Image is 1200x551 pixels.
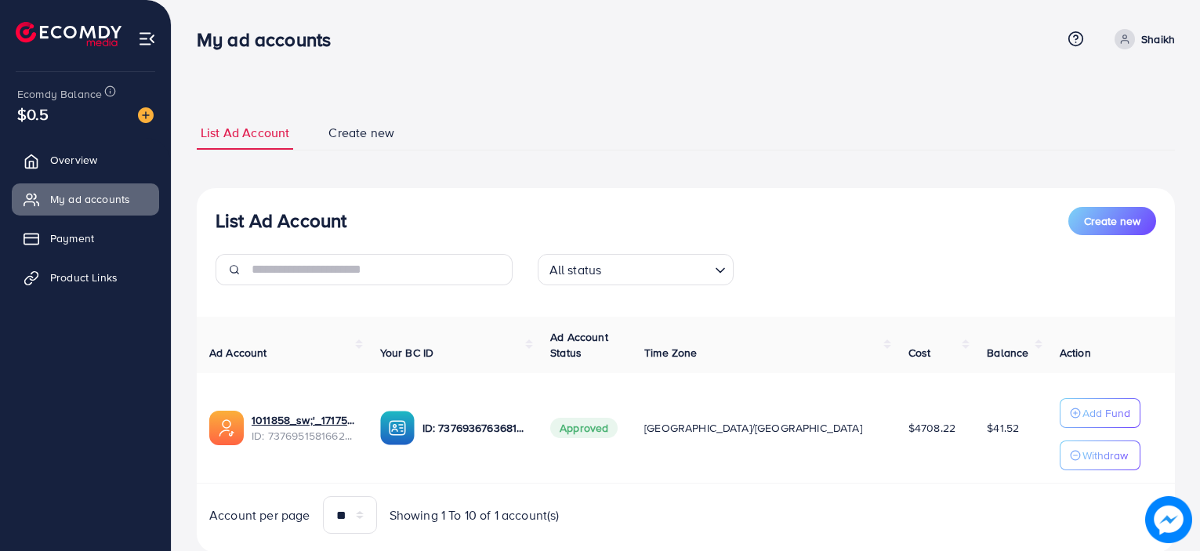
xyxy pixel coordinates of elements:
span: ID: 7376951581662724097 [252,428,355,444]
span: Account per page [209,506,310,524]
span: $41.52 [987,420,1019,436]
h3: List Ad Account [216,209,346,232]
a: My ad accounts [12,183,159,215]
button: Add Fund [1060,398,1140,428]
span: My ad accounts [50,191,130,207]
span: [GEOGRAPHIC_DATA]/[GEOGRAPHIC_DATA] [644,420,862,436]
button: Withdraw [1060,440,1140,470]
a: 1011858_sw;'_1717580397034 [252,412,355,428]
span: Overview [50,152,97,168]
span: Cost [908,345,931,361]
span: Time Zone [644,345,697,361]
span: $4708.22 [908,420,955,436]
span: List Ad Account [201,124,289,142]
img: logo [16,22,121,46]
span: $0.5 [17,103,49,125]
h3: My ad accounts [197,28,343,51]
span: Create new [328,124,394,142]
img: menu [138,30,156,48]
img: ic-ads-acc.e4c84228.svg [209,411,244,445]
span: Ad Account Status [550,329,608,361]
input: Search for option [606,256,708,281]
p: Withdraw [1082,446,1128,465]
span: Ecomdy Balance [17,86,102,102]
p: Shaikh [1141,30,1175,49]
span: Product Links [50,270,118,285]
span: Balance [987,345,1028,361]
img: image [1145,496,1192,543]
span: Action [1060,345,1091,361]
button: Create new [1068,207,1156,235]
a: Shaikh [1108,29,1175,49]
span: Payment [50,230,94,246]
span: All status [546,259,605,281]
span: Ad Account [209,345,267,361]
a: Overview [12,144,159,176]
div: <span class='underline'>1011858_sw;'_1717580397034</span></br>7376951581662724097 [252,412,355,444]
span: Showing 1 To 10 of 1 account(s) [390,506,560,524]
p: ID: 7376936763681652753 [422,419,526,437]
span: Your BC ID [380,345,434,361]
p: Add Fund [1082,404,1130,422]
span: Create new [1084,213,1140,229]
div: Search for option [538,254,734,285]
a: Payment [12,223,159,254]
span: Approved [550,418,618,438]
a: Product Links [12,262,159,293]
img: image [138,107,154,123]
img: ic-ba-acc.ded83a64.svg [380,411,415,445]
